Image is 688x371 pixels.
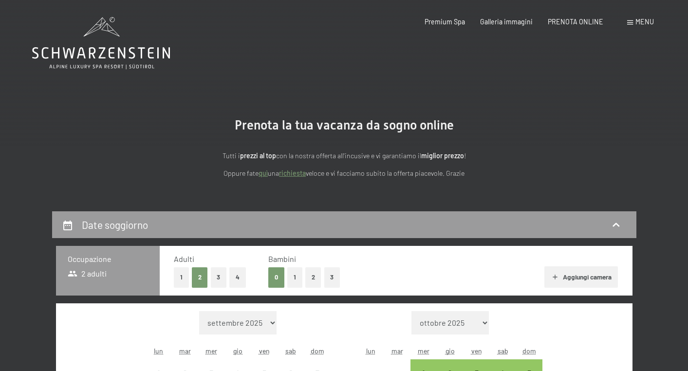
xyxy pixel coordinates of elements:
[471,347,482,355] abbr: venerdì
[285,347,296,355] abbr: sabato
[425,18,465,26] a: Premium Spa
[635,18,654,26] span: Menu
[205,347,217,355] abbr: mercoledì
[366,347,375,355] abbr: lunedì
[174,267,189,287] button: 1
[268,267,284,287] button: 0
[233,347,242,355] abbr: giovedì
[391,347,403,355] abbr: martedì
[229,267,246,287] button: 4
[421,151,464,160] strong: miglior prezzo
[446,347,455,355] abbr: giovedì
[235,118,454,132] span: Prenota la tua vacanza da sogno online
[522,347,536,355] abbr: domenica
[259,169,268,177] a: quì
[311,347,324,355] abbr: domenica
[324,267,340,287] button: 3
[154,347,163,355] abbr: lunedì
[259,347,270,355] abbr: venerdì
[174,254,194,263] span: Adulti
[179,347,191,355] abbr: martedì
[548,18,603,26] a: PRENOTA ONLINE
[192,267,208,287] button: 2
[68,254,148,264] h3: Occupazione
[544,266,618,288] button: Aggiungi camera
[498,347,508,355] abbr: sabato
[130,168,558,179] p: Oppure fate una veloce e vi facciamo subito la offerta piacevole. Grazie
[480,18,533,26] a: Galleria immagini
[418,347,429,355] abbr: mercoledì
[287,267,302,287] button: 1
[240,151,276,160] strong: prezzi al top
[211,267,227,287] button: 3
[279,169,306,177] a: richiesta
[130,150,558,162] p: Tutti i con la nostra offerta all'incusive e vi garantiamo il !
[82,219,148,231] h2: Date soggiorno
[305,267,321,287] button: 2
[268,254,296,263] span: Bambini
[68,268,107,279] span: 2 adulti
